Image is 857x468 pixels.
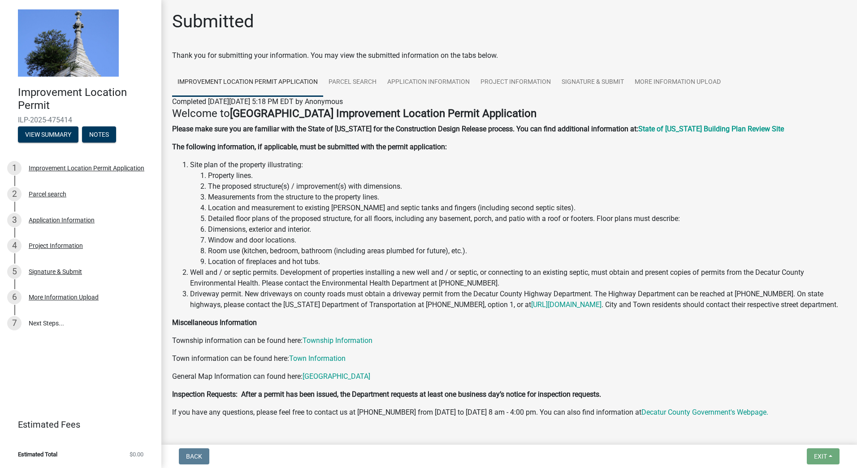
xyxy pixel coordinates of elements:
[172,335,846,346] p: Township information can be found here:
[7,264,22,279] div: 5
[82,126,116,143] button: Notes
[29,217,95,223] div: Application Information
[629,68,726,97] a: More Information Upload
[172,353,846,364] p: Town information can be found here:
[208,235,846,246] li: Window and door locations.
[303,372,370,381] a: [GEOGRAPHIC_DATA]
[475,68,556,97] a: Project Information
[7,213,22,227] div: 3
[208,224,846,235] li: Dimensions, exterior and interior.
[208,256,846,267] li: Location of fireplaces and hot tubs.
[289,354,346,363] a: Town Information
[190,160,846,267] li: Site plan of the property illustrating:
[172,407,846,418] p: If you have any questions, please feel free to contact us at [PHONE_NUMBER] from [DATE] to [DATE]...
[303,336,372,345] a: Township Information
[29,269,82,275] div: Signature & Submit
[172,11,254,32] h1: Submitted
[531,300,602,309] a: [URL][DOMAIN_NAME]
[172,390,601,399] strong: Inspection Requests: After a permit has been issued, the Department requests at least one busines...
[172,143,447,151] strong: The following information, if applicable, must be submitted with the permit application:
[190,267,846,289] li: Well and / or septic permits. Development of properties installing a new well and / or septic, or...
[18,86,154,112] h4: Improvement Location Permit
[190,289,846,310] li: Driveway permit. New driveways on county roads must obtain a driveway permit from the Decatur Cou...
[814,453,827,460] span: Exit
[82,131,116,139] wm-modal-confirm: Notes
[638,125,784,133] a: State of [US_STATE] Building Plan Review Site
[7,416,147,433] a: Estimated Fees
[18,131,78,139] wm-modal-confirm: Summary
[172,50,846,61] div: Thank you for submitting your information. You may view the submitted information on the tabs below.
[208,213,846,224] li: Detailed floor plans of the proposed structure, for all floors, including any basement, porch, an...
[641,408,768,416] a: Decatur County Government's Webpage.
[230,107,537,120] strong: [GEOGRAPHIC_DATA] Improvement Location Permit Application
[18,126,78,143] button: View Summary
[18,116,143,124] span: ILP-2025-475414
[29,191,66,197] div: Parcel search
[172,125,638,133] strong: Please make sure you are familiar with the State of [US_STATE] for the Construction Design Releas...
[208,170,846,181] li: Property lines.
[7,316,22,330] div: 7
[556,68,629,97] a: Signature & Submit
[18,9,119,77] img: Decatur County, Indiana
[172,107,846,120] h4: Welcome to
[179,448,209,464] button: Back
[29,165,144,171] div: Improvement Location Permit Application
[208,203,846,213] li: Location and measurement to existing [PERSON_NAME] and septic tanks and fingers (including second...
[186,453,202,460] span: Back
[323,68,382,97] a: Parcel search
[29,243,83,249] div: Project Information
[29,294,99,300] div: More Information Upload
[7,161,22,175] div: 1
[18,451,57,457] span: Estimated Total
[172,97,343,106] span: Completed [DATE][DATE] 5:18 PM EDT by Anonymous
[172,318,257,327] strong: Miscellaneous Information
[172,68,323,97] a: Improvement Location Permit Application
[130,451,143,457] span: $0.00
[382,68,475,97] a: Application Information
[208,181,846,192] li: The proposed structure(s) / improvement(s) with dimensions.
[208,246,846,256] li: Room use (kitchen, bedroom, bathroom (including areas plumbed for future), etc.).
[7,187,22,201] div: 2
[7,290,22,304] div: 6
[7,238,22,253] div: 4
[807,448,840,464] button: Exit
[172,371,846,382] p: General Map Information can found here:
[208,192,846,203] li: Measurements from the structure to the property lines.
